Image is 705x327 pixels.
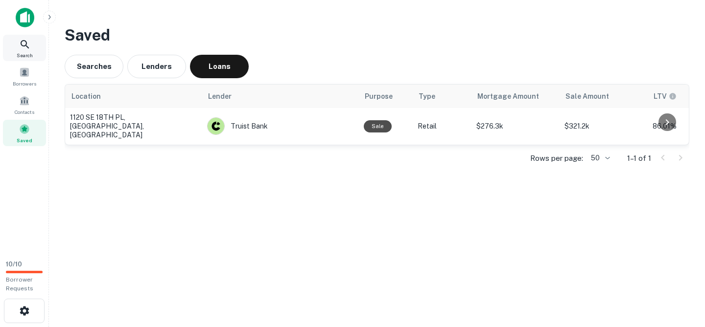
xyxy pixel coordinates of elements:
span: 10 / 10 [6,261,22,268]
span: Type [419,90,435,102]
th: Sale Amount [560,85,648,108]
th: Lender [202,85,359,108]
th: Location [65,85,202,108]
button: Lenders [127,55,186,78]
span: Borrowers [13,80,36,87]
p: Rows per page: [530,153,583,164]
span: Search [17,51,33,59]
span: Purpose [365,90,393,102]
a: Contacts [3,91,46,118]
th: Type [413,85,471,108]
button: Searches [65,55,123,78]
iframe: Chat Widget [656,249,705,296]
div: Sale [364,120,392,132]
span: Lender [208,90,232,102]
span: Mortgage Amount [477,90,539,102]
p: 1–1 of 1 [627,153,651,164]
p: $321.2k [564,121,643,131]
p: 1120 SE 18TH PL, [GEOGRAPHIC_DATA], [GEOGRAPHIC_DATA] [70,113,197,140]
p: Retail [418,121,467,131]
div: Truist Bank [207,117,354,135]
p: $276.3k [476,121,555,131]
span: Sale Amount [565,90,609,102]
a: Saved [3,120,46,146]
a: Search [3,35,46,61]
span: Saved [17,136,32,144]
span: Contacts [15,108,34,116]
button: Loans [190,55,249,78]
span: Location [71,90,101,102]
th: LTVs displayed on the website are for informational purposes only and may be reported incorrectly... [648,85,702,108]
img: capitalize-icon.png [16,8,34,27]
h3: Saved [65,23,689,47]
img: picture [208,118,224,134]
div: 50 [587,151,611,165]
th: Mortgage Amount [471,85,560,108]
span: Borrower Requests [6,276,33,292]
th: Purpose [359,85,413,108]
a: Borrowers [3,63,46,89]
